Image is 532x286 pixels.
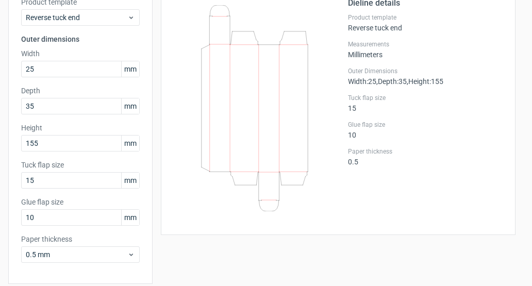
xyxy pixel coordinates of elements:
[348,13,503,32] div: Reverse tuck end
[121,210,139,225] span: mm
[348,77,376,86] span: Width : 25
[348,94,503,112] div: 15
[348,40,503,48] label: Measurements
[348,121,503,129] label: Glue flap size
[21,160,140,170] label: Tuck flap size
[121,98,139,114] span: mm
[26,12,127,23] span: Reverse tuck end
[121,173,139,188] span: mm
[376,77,407,86] span: , Depth : 35
[348,40,503,59] div: Millimeters
[21,86,140,96] label: Depth
[348,121,503,139] div: 10
[348,94,503,102] label: Tuck flap size
[26,249,127,260] span: 0.5 mm
[121,61,139,77] span: mm
[21,234,140,244] label: Paper thickness
[21,48,140,59] label: Width
[407,77,443,86] span: , Height : 155
[348,13,503,22] label: Product template
[21,34,140,44] h3: Outer dimensions
[348,147,503,156] label: Paper thickness
[21,123,140,133] label: Height
[121,136,139,151] span: mm
[21,197,140,207] label: Glue flap size
[348,67,503,75] label: Outer Dimensions
[348,147,503,166] div: 0.5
